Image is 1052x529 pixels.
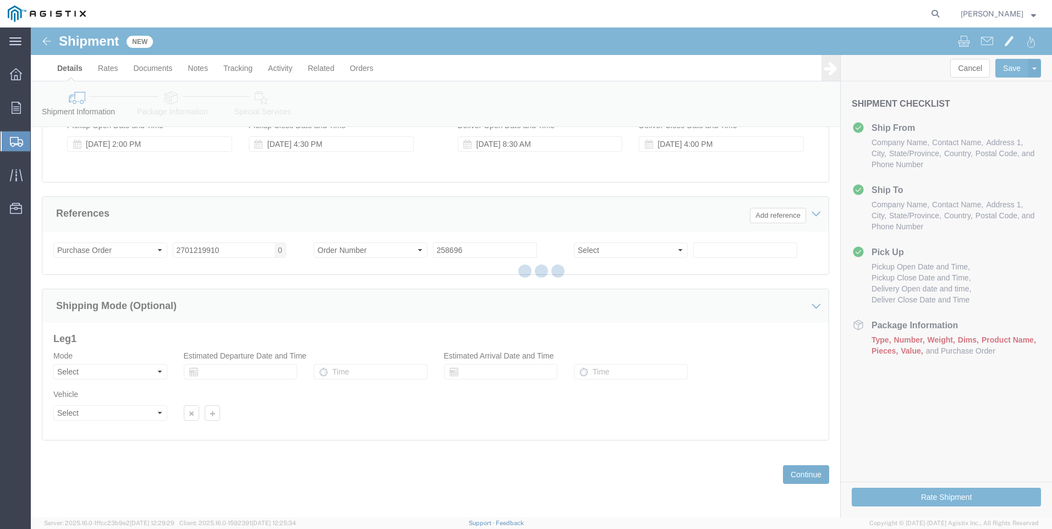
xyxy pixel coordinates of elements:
img: logo [8,5,86,22]
span: Copyright © [DATE]-[DATE] Agistix Inc., All Rights Reserved [869,519,1039,528]
span: Rachael Robles [961,8,1023,20]
a: Feedback [496,520,524,526]
span: [DATE] 12:25:34 [251,520,296,526]
span: Client: 2025.16.0-1592391 [179,520,296,526]
span: Server: 2025.16.0-1ffcc23b9e2 [44,520,174,526]
button: [PERSON_NAME] [960,7,1037,20]
a: Support [469,520,496,526]
span: [DATE] 12:29:29 [130,520,174,526]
